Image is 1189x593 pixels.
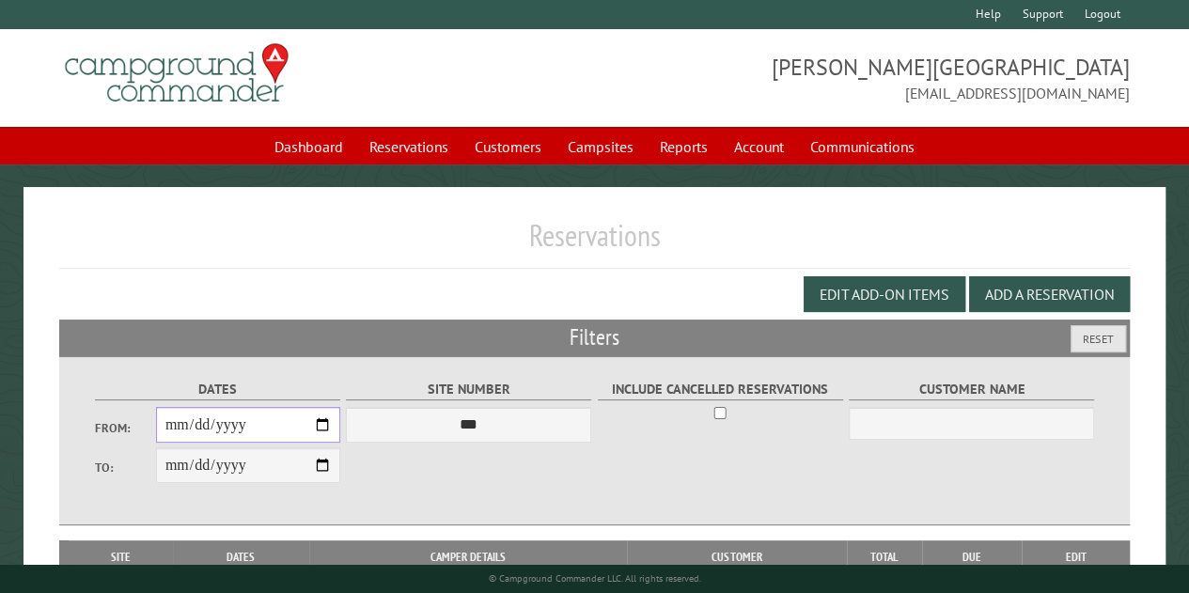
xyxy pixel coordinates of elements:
th: Customer [627,540,847,574]
h2: Filters [59,320,1130,355]
a: Communications [799,129,926,164]
a: Campsites [556,129,645,164]
th: Site [69,540,172,574]
label: Site Number [346,379,591,400]
a: Dashboard [263,129,354,164]
a: Reports [649,129,719,164]
button: Edit Add-on Items [804,276,965,312]
label: From: [95,419,156,437]
img: Campground Commander [59,37,294,110]
label: To: [95,459,156,476]
th: Edit [1022,540,1129,574]
span: [PERSON_NAME][GEOGRAPHIC_DATA] [EMAIL_ADDRESS][DOMAIN_NAME] [595,52,1130,104]
a: Customers [463,129,553,164]
button: Add a Reservation [969,276,1130,312]
a: Account [723,129,795,164]
th: Total [847,540,922,574]
button: Reset [1071,325,1126,352]
th: Dates [173,540,309,574]
a: Reservations [358,129,460,164]
label: Include Cancelled Reservations [598,379,843,400]
th: Camper Details [309,540,627,574]
small: © Campground Commander LLC. All rights reserved. [488,572,700,585]
th: Due [922,540,1023,574]
label: Customer Name [849,379,1094,400]
label: Dates [95,379,340,400]
h1: Reservations [59,217,1130,269]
